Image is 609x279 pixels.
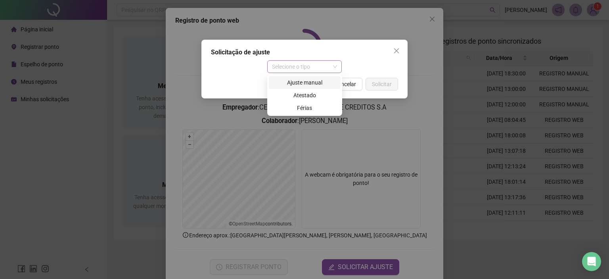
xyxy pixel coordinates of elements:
div: Solicitação de ajuste [211,48,398,57]
span: close [393,48,400,54]
div: Open Intercom Messenger [582,252,601,271]
div: Ajuste manual [269,76,341,89]
span: Selecione o tipo [272,61,337,73]
button: Solicitar [366,78,398,90]
div: Férias [274,104,336,112]
div: Ajuste manual [274,78,336,87]
div: Férias [269,102,341,114]
button: Close [390,44,403,57]
div: Atestado [269,89,341,102]
span: Cancelar [334,80,356,89]
button: Cancelar [328,78,362,90]
div: Atestado [274,91,336,100]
